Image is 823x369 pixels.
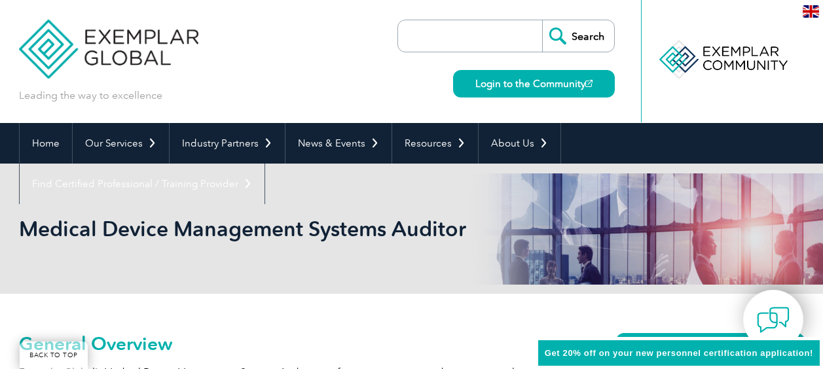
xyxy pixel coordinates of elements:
[20,164,265,204] a: Find Certified Professional / Training Provider
[479,123,560,164] a: About Us
[170,123,285,164] a: Industry Partners
[453,70,615,97] a: Login to the Community
[73,123,169,164] a: Our Services
[803,5,819,18] img: en
[20,123,72,164] a: Home
[19,88,162,103] p: Leading the way to excellence
[19,333,569,354] h2: General Overview
[392,123,478,164] a: Resources
[542,20,614,52] input: Search
[285,123,392,164] a: News & Events
[20,342,88,369] a: BACK TO TOP
[757,304,790,336] img: contact-chat.png
[19,216,522,241] h1: Medical Device Management Systems Auditor
[585,80,593,87] img: open_square.png
[616,333,805,360] a: CERTIFICATION FEE CALCULATOR
[545,348,813,358] span: Get 20% off on your new personnel certification application!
